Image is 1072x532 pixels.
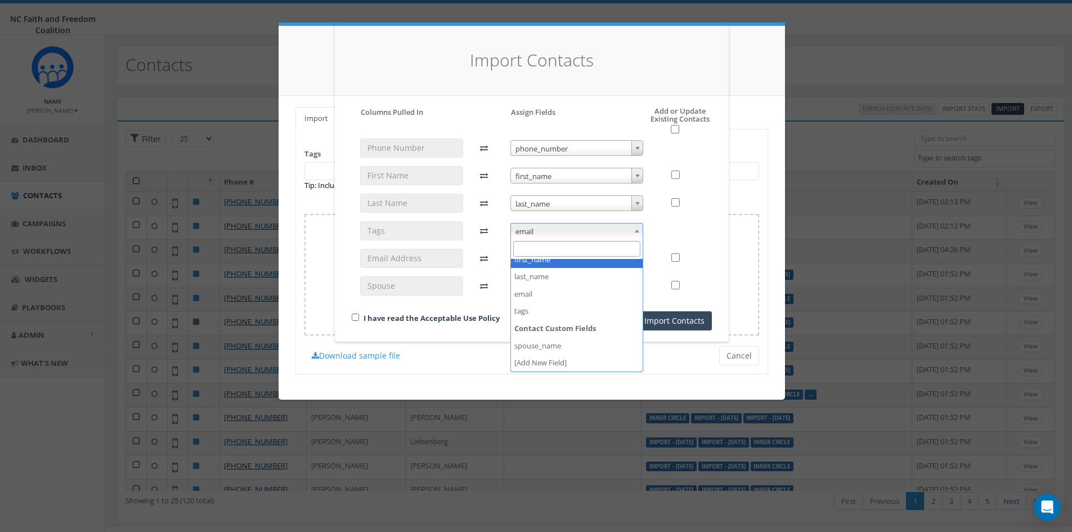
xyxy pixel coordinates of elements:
[511,223,643,239] span: email
[364,313,500,323] a: I have read the Acceptable Use Policy
[360,221,463,240] input: Tags
[510,140,644,156] span: phone_number
[361,107,423,117] h5: Columns Pulled In
[511,320,643,354] li: Contact Custom Fields
[511,107,555,117] h5: Assign Fields
[360,138,463,158] input: Phone Number
[511,196,643,212] span: last_name
[637,311,712,330] button: Import Contacts
[352,48,712,73] h4: Import Contacts
[360,249,463,268] input: Email Address
[513,241,641,257] input: Search
[511,285,643,303] li: email
[511,268,643,285] li: last_name
[511,337,643,355] li: spouse_name
[625,107,712,134] h5: Add or Update Existing Contacts
[511,302,643,320] li: tags
[360,166,463,185] input: First Name
[510,168,644,184] span: first_name
[360,276,463,296] input: Spouse
[510,195,644,211] span: last_name
[511,251,643,269] li: first_name
[360,194,463,213] input: Last Name
[511,217,643,320] li: Standard Fields
[671,125,679,133] input: Select All
[511,354,643,372] li: [Add New Field]
[511,141,643,157] span: phone_number
[511,320,643,337] strong: Contact Custom Fields
[510,223,644,239] span: email
[511,168,643,184] span: first_name
[1034,494,1061,521] div: Open Intercom Messenger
